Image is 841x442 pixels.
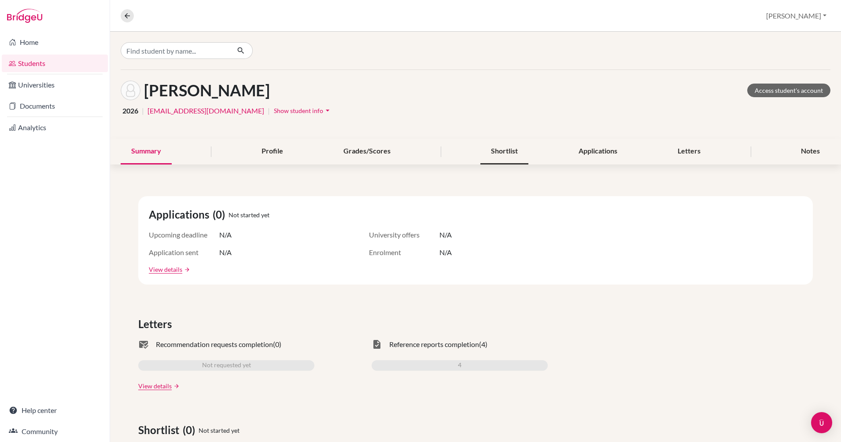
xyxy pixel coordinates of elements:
span: (0) [213,207,229,223]
div: Summary [121,139,172,164]
span: Not started yet [199,426,240,435]
span: Letters [138,316,175,332]
a: arrow_forward [182,267,190,273]
a: Home [2,33,108,51]
span: Recommendation requests completion [156,339,273,350]
span: N/A [219,247,232,258]
span: 4 [458,360,461,371]
span: Upcoming deadline [149,230,219,240]
span: Show student info [274,107,323,114]
a: View details [149,265,182,274]
span: task [372,339,382,350]
a: Community [2,423,108,440]
span: | [142,106,144,116]
span: Not started yet [229,210,269,219]
span: (4) [479,339,487,350]
a: Analytics [2,119,108,136]
span: (0) [183,422,199,438]
span: N/A [219,230,232,240]
span: Enrolment [369,247,439,258]
a: Students [2,55,108,72]
a: Universities [2,76,108,94]
span: N/A [439,230,452,240]
div: Shortlist [480,139,528,164]
a: arrow_forward [172,383,180,389]
div: Letters [667,139,711,164]
div: Applications [568,139,628,164]
a: Documents [2,97,108,115]
span: Not requested yet [202,360,251,371]
img: Alexander Chau's avatar [121,80,140,100]
a: View details [138,381,172,391]
span: 2026 [122,106,138,116]
span: (0) [273,339,281,350]
div: Open Intercom Messenger [811,412,832,433]
span: Applications [149,207,213,223]
span: | [268,106,270,116]
button: Show student infoarrow_drop_down [273,104,332,117]
span: mark_email_read [138,339,149,350]
h1: [PERSON_NAME] [144,81,270,100]
span: University offers [369,230,439,240]
span: N/A [439,247,452,258]
button: [PERSON_NAME] [762,7,830,24]
span: Application sent [149,247,219,258]
span: Shortlist [138,422,183,438]
img: Bridge-U [7,9,42,23]
i: arrow_drop_down [323,106,332,115]
a: Help center [2,402,108,419]
div: Profile [251,139,294,164]
div: Notes [790,139,830,164]
a: [EMAIL_ADDRESS][DOMAIN_NAME] [148,106,264,116]
span: Reference reports completion [389,339,479,350]
input: Find student by name... [121,42,230,59]
a: Access student's account [747,84,830,97]
div: Grades/Scores [333,139,401,164]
